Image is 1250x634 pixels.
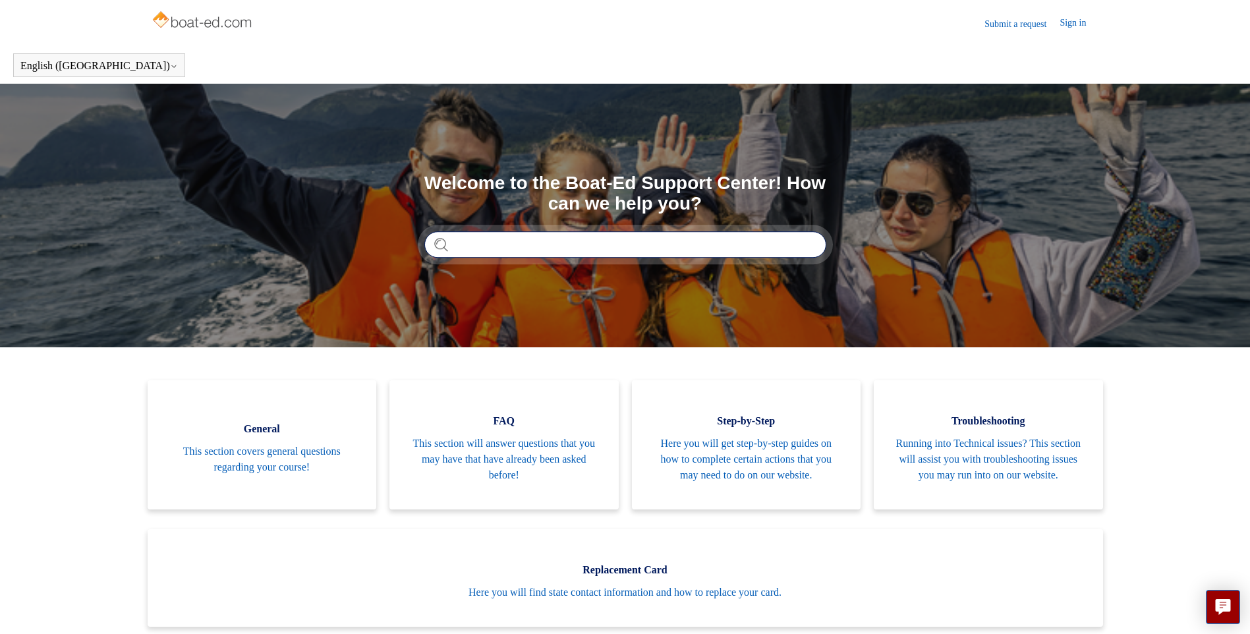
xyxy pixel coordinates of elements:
[389,380,619,509] a: FAQ This section will answer questions that you may have that have already been asked before!
[1060,16,1099,32] a: Sign in
[632,380,861,509] a: Step-by-Step Here you will get step-by-step guides on how to complete certain actions that you ma...
[20,60,178,72] button: English ([GEOGRAPHIC_DATA])
[409,436,599,483] span: This section will answer questions that you may have that have already been asked before!
[652,413,841,429] span: Step-by-Step
[409,413,599,429] span: FAQ
[874,380,1103,509] a: Troubleshooting Running into Technical issues? This section will assist you with troubleshooting ...
[148,529,1103,627] a: Replacement Card Here you will find state contact information and how to replace your card.
[984,17,1060,31] a: Submit a request
[148,380,377,509] a: General This section covers general questions regarding your course!
[167,421,357,437] span: General
[167,444,357,475] span: This section covers general questions regarding your course!
[894,436,1083,483] span: Running into Technical issues? This section will assist you with troubleshooting issues you may r...
[894,413,1083,429] span: Troubleshooting
[151,8,256,34] img: Boat-Ed Help Center home page
[652,436,841,483] span: Here you will get step-by-step guides on how to complete certain actions that you may need to do ...
[424,231,826,258] input: Search
[167,562,1083,578] span: Replacement Card
[167,585,1083,600] span: Here you will find state contact information and how to replace your card.
[424,173,826,214] h1: Welcome to the Boat-Ed Support Center! How can we help you?
[1206,590,1240,624] button: Live chat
